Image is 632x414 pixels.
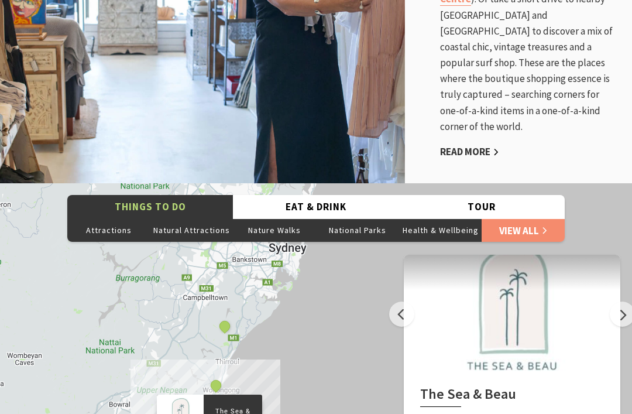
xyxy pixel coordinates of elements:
button: Things To Do [67,195,233,219]
button: Health & Wellbeing [399,218,482,242]
button: Natural Attractions [150,218,233,242]
button: Nature Walks [233,218,316,242]
a: View All [482,218,565,242]
a: Read More [440,145,499,159]
button: National Parks [316,218,399,242]
button: Attractions [67,218,150,242]
button: Eat & Drink [233,195,399,219]
button: Previous [389,302,414,327]
button: See detail about Grand Pacific Drive - Sydney to Wollongong and Beyond [217,319,232,334]
button: Tour [399,195,565,219]
button: See detail about Miss Zoe's School of Dance [208,378,224,394]
h2: The Sea & Beau [420,386,604,407]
